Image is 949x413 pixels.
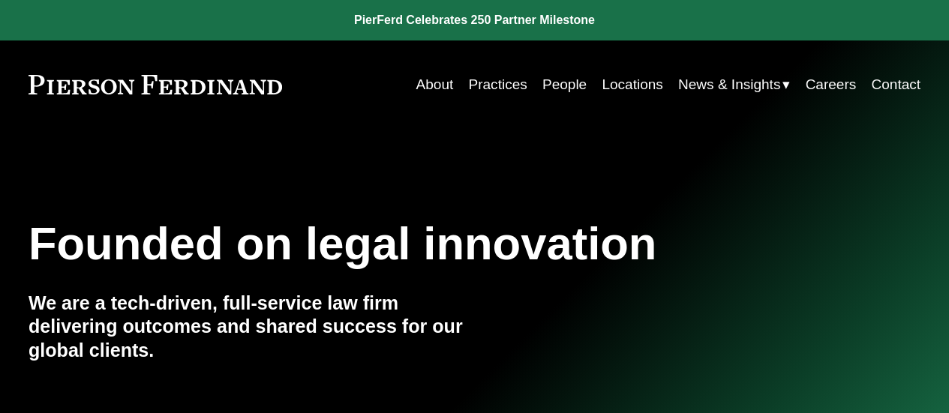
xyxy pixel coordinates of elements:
[678,70,790,99] a: folder dropdown
[542,70,587,99] a: People
[872,70,921,99] a: Contact
[29,217,772,270] h1: Founded on legal innovation
[29,292,475,364] h4: We are a tech-driven, full-service law firm delivering outcomes and shared success for our global...
[806,70,857,99] a: Careers
[678,72,780,97] span: News & Insights
[469,70,527,99] a: Practices
[416,70,454,99] a: About
[602,70,662,99] a: Locations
